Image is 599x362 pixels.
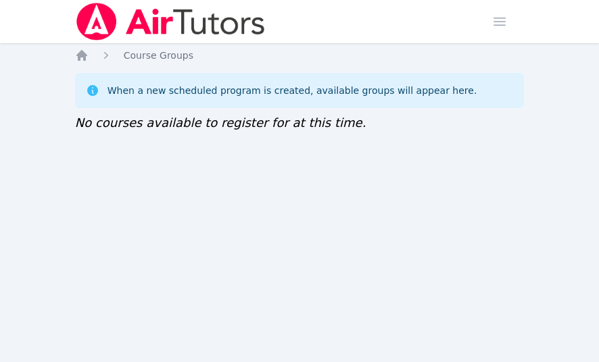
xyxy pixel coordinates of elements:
span: No courses available to register for at this time. [75,115,366,130]
a: Course Groups [124,49,193,62]
img: Air Tutors [75,3,266,41]
nav: Breadcrumb [75,49,525,62]
span: Course Groups [124,50,193,61]
div: When a new scheduled program is created, available groups will appear here. [107,84,477,97]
